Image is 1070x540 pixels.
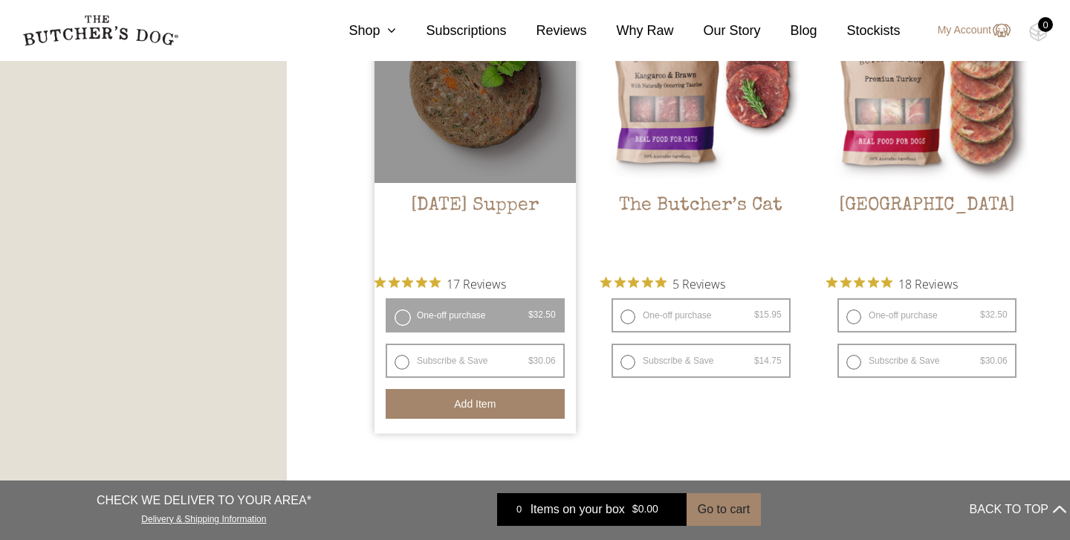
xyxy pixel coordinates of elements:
[980,309,1008,320] bdi: 32.50
[826,272,958,295] button: Rated 4.9 out of 5 stars from 18 reviews. Jump to reviews.
[587,21,674,41] a: Why Raw
[923,22,1011,39] a: My Account
[528,356,534,366] span: $
[970,492,1066,527] button: BACK TO TOP
[632,504,658,515] bdi: 0.00
[980,356,1008,366] bdi: 30.06
[754,356,759,366] span: $
[837,344,1016,378] label: Subscribe & Save
[508,502,531,517] div: 0
[141,510,266,524] a: Delivery & Shipping Information
[632,504,638,515] span: $
[826,195,1028,265] h2: [GEOGRAPHIC_DATA]
[528,309,534,320] span: $
[761,21,817,41] a: Blog
[386,344,565,378] label: Subscribe & Save
[386,298,565,332] label: One-off purchase
[319,21,396,41] a: Shop
[528,309,556,320] bdi: 32.50
[97,492,311,510] p: CHECK WE DELIVER TO YOUR AREA*
[837,298,1016,332] label: One-off purchase
[898,272,958,295] span: 18 Reviews
[506,21,586,41] a: Reviews
[674,21,761,41] a: Our Story
[386,389,565,419] button: Add item
[396,21,506,41] a: Subscriptions
[374,272,506,295] button: Rated 4.9 out of 5 stars from 17 reviews. Jump to reviews.
[980,309,985,320] span: $
[672,272,725,295] span: 5 Reviews
[600,272,725,295] button: Rated 5 out of 5 stars from 5 reviews. Jump to reviews.
[600,195,802,265] h2: The Butcher’s Cat
[612,344,791,378] label: Subscribe & Save
[497,493,687,526] a: 0 Items on your box $0.00
[754,309,782,320] bdi: 15.95
[531,501,625,518] span: Items on your box
[980,356,985,366] span: $
[817,21,901,41] a: Stockists
[1029,22,1048,42] img: TBD_Cart-Empty.png
[687,493,761,526] button: Go to cart
[754,356,782,366] bdi: 14.75
[447,272,506,295] span: 17 Reviews
[754,309,759,320] span: $
[374,195,576,265] h2: [DATE] Supper
[528,356,556,366] bdi: 30.06
[1038,17,1053,32] div: 0
[612,298,791,332] label: One-off purchase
